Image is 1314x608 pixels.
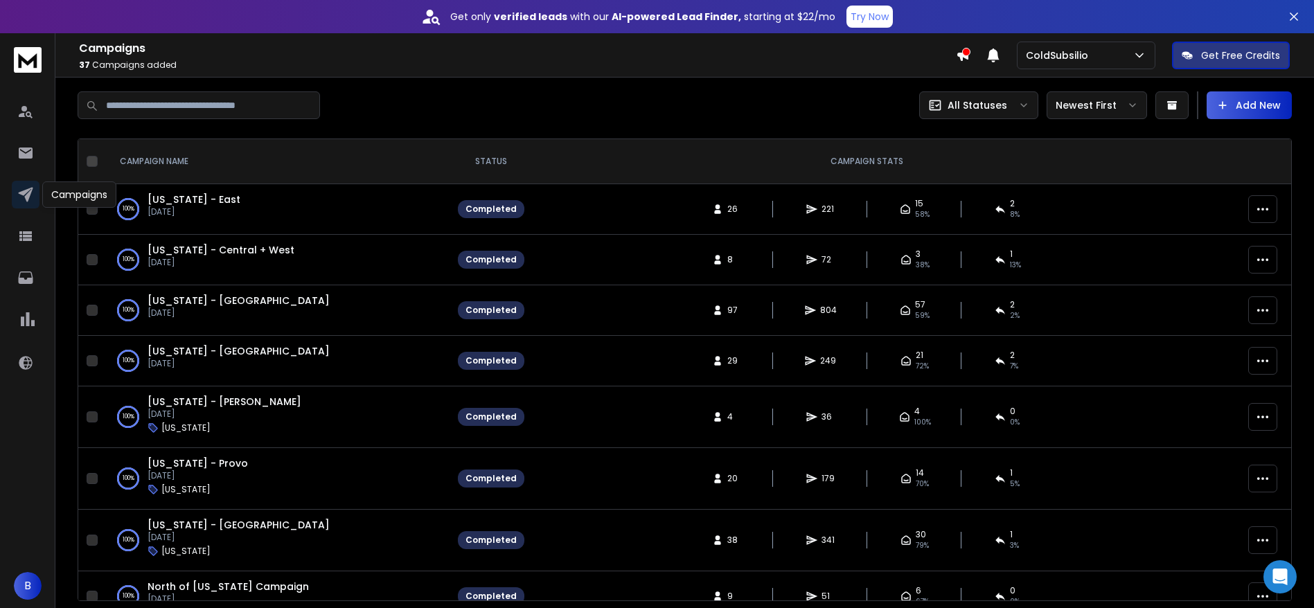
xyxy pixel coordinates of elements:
[79,40,956,57] h1: Campaigns
[727,254,741,265] span: 8
[916,260,930,271] span: 38 %
[42,181,116,208] div: Campaigns
[103,336,450,386] td: 100%[US_STATE] - [GEOGRAPHIC_DATA][DATE]
[1010,299,1015,310] span: 2
[148,580,309,593] a: North of [US_STATE] Campaign
[1201,48,1280,62] p: Get Free Credits
[1010,249,1013,260] span: 1
[1010,209,1020,220] span: 8 %
[148,243,294,257] a: [US_STATE] - Central + West
[948,98,1007,112] p: All Statuses
[822,535,835,546] span: 341
[1010,417,1020,428] span: 0 %
[465,411,517,422] div: Completed
[915,310,930,321] span: 59 %
[822,254,835,265] span: 72
[14,572,42,600] button: B
[916,585,921,596] span: 6
[915,198,923,209] span: 15
[822,204,835,215] span: 221
[1047,91,1147,119] button: Newest First
[148,344,330,358] a: [US_STATE] - [GEOGRAPHIC_DATA]
[851,10,889,24] p: Try Now
[727,591,741,602] span: 9
[822,591,835,602] span: 51
[148,409,301,420] p: [DATE]
[465,204,517,215] div: Completed
[148,294,330,307] a: [US_STATE] - [GEOGRAPHIC_DATA]
[148,518,330,532] a: [US_STATE] - [GEOGRAPHIC_DATA]
[846,6,893,28] button: Try Now
[822,411,835,422] span: 36
[1207,91,1292,119] button: Add New
[1010,310,1020,321] span: 2 %
[103,386,450,448] td: 100%[US_STATE] - [PERSON_NAME][DATE][US_STATE]
[450,139,533,184] th: STATUS
[161,484,211,495] p: [US_STATE]
[1010,260,1021,271] span: 13 %
[465,254,517,265] div: Completed
[123,303,134,317] p: 100 %
[1010,479,1020,490] span: 5 %
[148,193,240,206] a: [US_STATE] - East
[916,350,923,361] span: 21
[79,60,956,71] p: Campaigns added
[916,479,929,490] span: 70 %
[123,410,134,424] p: 100 %
[465,473,517,484] div: Completed
[161,546,211,557] p: [US_STATE]
[1026,48,1094,62] p: ColdSubsilio
[727,355,741,366] span: 29
[533,139,1201,184] th: CAMPAIGN STATS
[123,354,134,368] p: 100 %
[103,184,450,235] td: 100%[US_STATE] - East[DATE]
[1010,585,1015,596] span: 0
[103,448,450,510] td: 100%[US_STATE] - Provo[DATE][US_STATE]
[79,59,90,71] span: 37
[148,358,330,369] p: [DATE]
[465,535,517,546] div: Completed
[916,529,926,540] span: 30
[148,307,330,319] p: [DATE]
[727,411,741,422] span: 4
[1263,560,1297,593] div: Open Intercom Messenger
[123,202,134,216] p: 100 %
[148,456,248,470] span: [US_STATE] - Provo
[727,204,741,215] span: 26
[1010,350,1015,361] span: 2
[915,299,925,310] span: 57
[148,532,330,543] p: [DATE]
[123,472,134,485] p: 100 %
[727,305,741,316] span: 97
[465,591,517,602] div: Completed
[1010,467,1013,479] span: 1
[148,257,294,268] p: [DATE]
[916,596,929,607] span: 67 %
[727,535,741,546] span: 38
[916,467,924,479] span: 14
[465,305,517,316] div: Completed
[123,589,134,603] p: 100 %
[1010,529,1013,540] span: 1
[161,422,211,433] p: [US_STATE]
[103,139,450,184] th: CAMPAIGN NAME
[612,10,741,24] strong: AI-powered Lead Finder,
[465,355,517,366] div: Completed
[103,235,450,285] td: 100%[US_STATE] - Central + West[DATE]
[148,395,301,409] a: [US_STATE] - [PERSON_NAME]
[1172,42,1290,69] button: Get Free Credits
[123,253,134,267] p: 100 %
[148,206,240,217] p: [DATE]
[148,470,248,481] p: [DATE]
[1010,540,1019,551] span: 3 %
[494,10,567,24] strong: verified leads
[1010,198,1015,209] span: 2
